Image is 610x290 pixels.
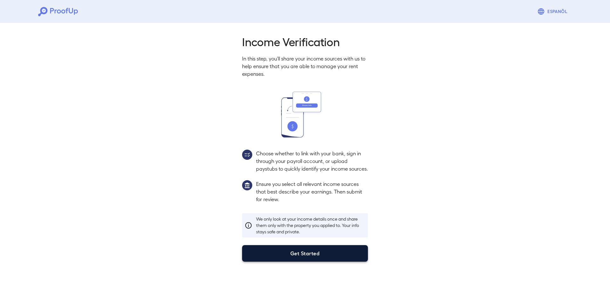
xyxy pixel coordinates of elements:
[256,150,368,173] p: Choose whether to link with your bank, sign in through your payroll account, or upload paystubs t...
[256,216,365,235] p: We only look at your income details once and share them only with the property you applied to. Yo...
[242,245,368,262] button: Get Started
[242,34,368,48] h2: Income Verification
[281,92,329,138] img: transfer_money.svg
[242,180,252,190] img: group1.svg
[256,180,368,203] p: Ensure you select all relevant income sources that best describe your earnings. Then submit for r...
[242,55,368,78] p: In this step, you'll share your income sources with us to help ensure that you are able to manage...
[535,5,572,18] button: Espanõl
[242,150,252,160] img: group2.svg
